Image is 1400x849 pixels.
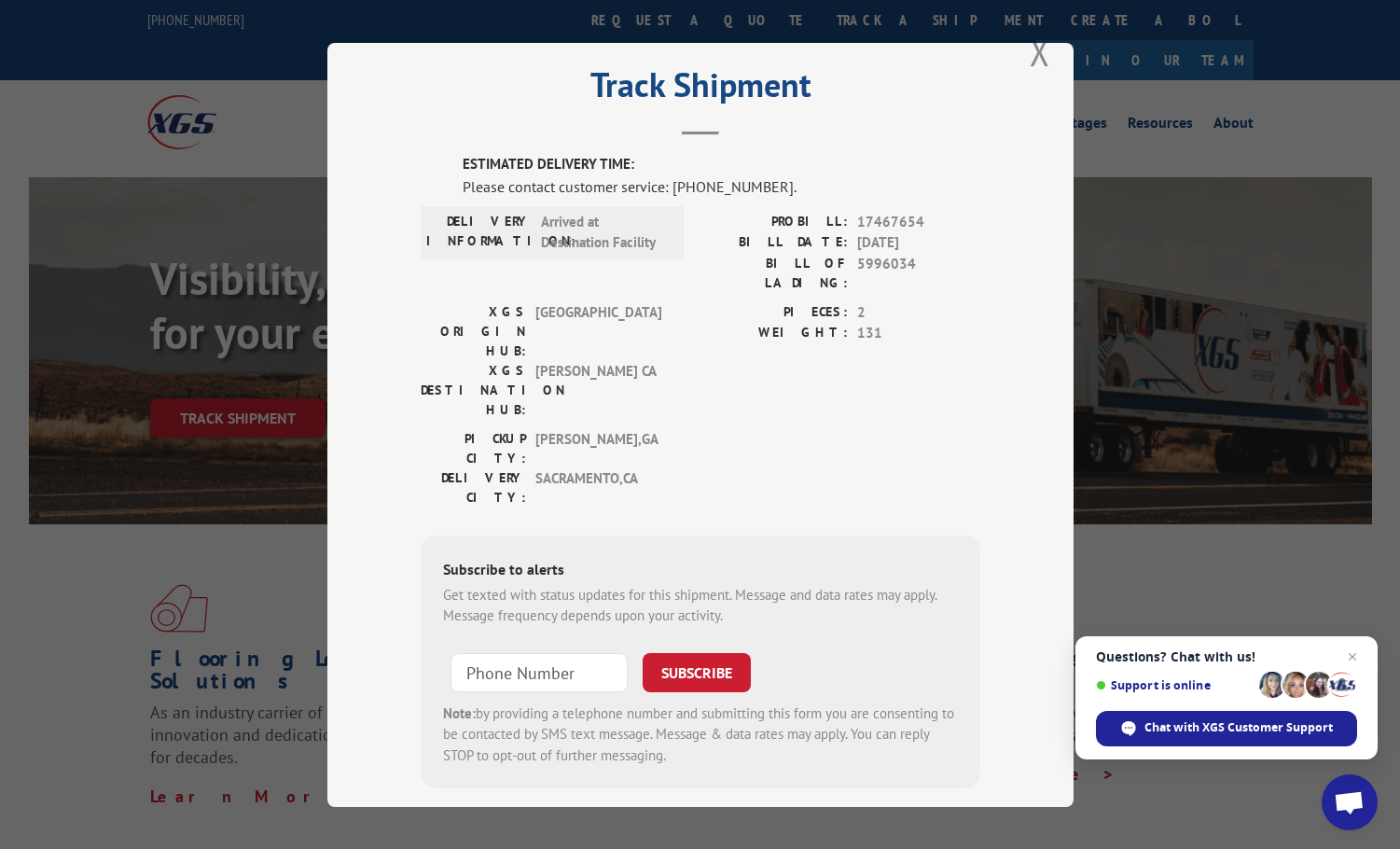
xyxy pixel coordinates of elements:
[1096,711,1357,746] span: Chat with XGS Customer Support
[443,584,958,626] div: Get texted with status updates for this shipment. Message and data rates may apply. Message frequ...
[426,211,532,253] label: DELIVERY INFORMATION:
[700,232,848,254] label: BILL DATE:
[535,301,661,360] span: [GEOGRAPHIC_DATA]
[535,428,661,467] span: [PERSON_NAME] , GA
[463,174,980,197] div: Please contact customer service: [PHONE_NUMBER].
[421,72,980,107] h2: Track Shipment
[1322,774,1378,830] a: Open chat
[541,211,667,253] span: Arrived at Destination Facility
[463,154,980,175] label: ESTIMATED DELIVERY TIME:
[1096,649,1357,664] span: Questions? Chat with us!
[643,652,751,691] button: SUBSCRIBE
[535,360,661,419] span: [PERSON_NAME] CA
[700,301,848,323] label: PIECES:
[1096,678,1253,692] span: Support is online
[857,232,980,254] span: [DATE]
[1030,27,1050,77] button: Close modal
[443,557,958,584] div: Subscribe to alerts
[857,211,980,232] span: 17467654
[421,428,526,467] label: PICKUP CITY:
[857,301,980,323] span: 2
[1144,719,1333,736] span: Chat with XGS Customer Support
[700,211,848,232] label: PROBILL:
[535,467,661,507] span: SACRAMENTO , CA
[421,301,526,360] label: XGS ORIGIN HUB:
[700,253,848,292] label: BILL OF LADING:
[443,703,476,721] strong: Note:
[700,323,848,344] label: WEIGHT:
[857,253,980,292] span: 5996034
[443,703,958,766] div: by providing a telephone number and submitting this form you are consenting to be contacted by SM...
[421,467,526,507] label: DELIVERY CITY:
[421,360,526,419] label: XGS DESTINATION HUB:
[450,652,628,691] input: Phone Number
[857,323,980,344] span: 131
